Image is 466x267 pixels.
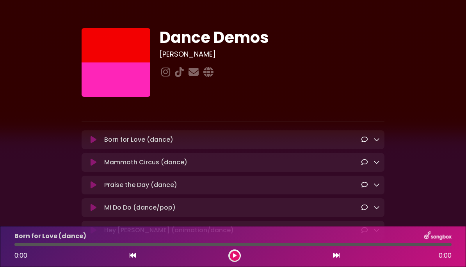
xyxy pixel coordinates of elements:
h3: [PERSON_NAME] [160,50,384,59]
p: Born for Love (dance) [14,231,86,241]
span: 0:00 [14,251,27,260]
p: Mammoth Circus (dance) [104,158,187,167]
p: Born for Love (dance) [104,135,173,144]
h1: Dance Demos [160,28,384,47]
p: Mi Do Do (dance/pop) [104,203,176,212]
img: gIFmjwn1QZmiNnb1iJ1w [82,28,150,97]
img: songbox-logo-white.png [424,231,452,241]
span: 0:00 [439,251,452,260]
p: Hey [PERSON_NAME] (animation/dance) [104,226,234,235]
p: Praise the Day (dance) [104,180,177,190]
